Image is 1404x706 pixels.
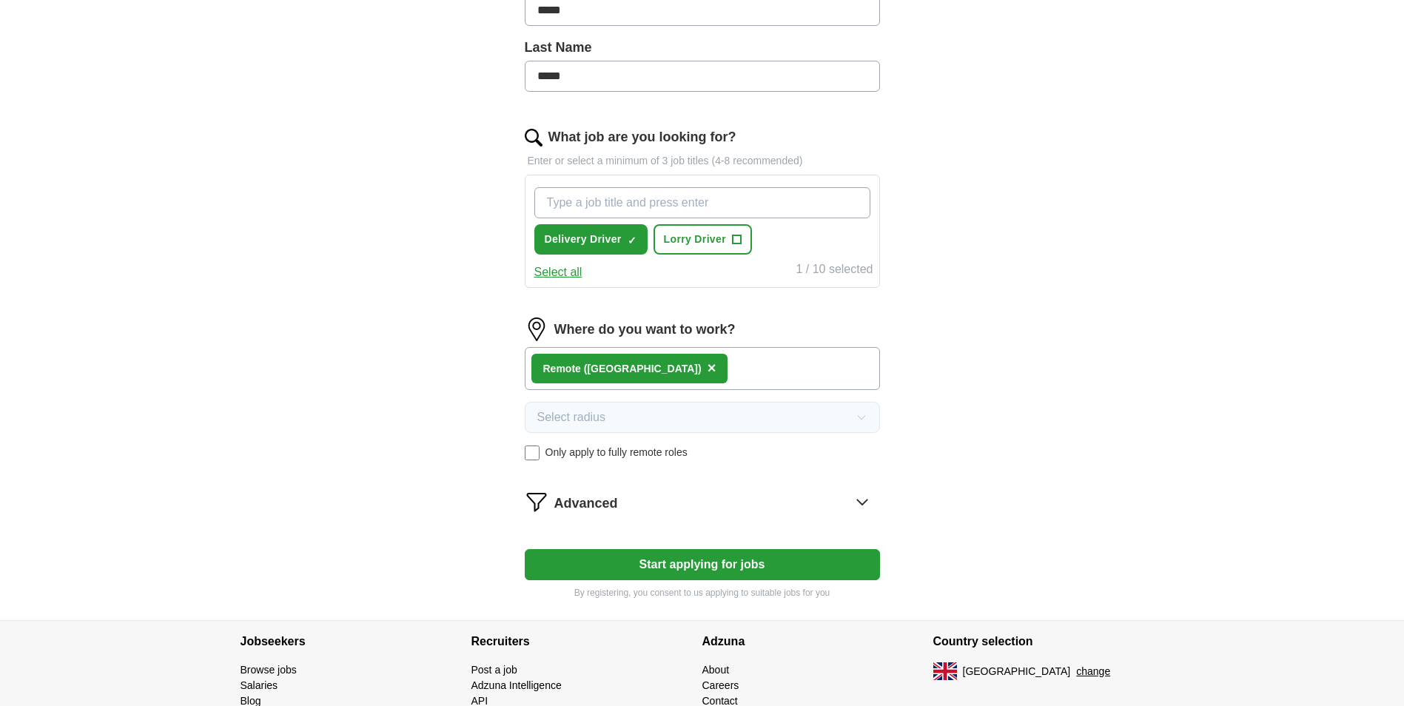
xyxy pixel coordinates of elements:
[708,357,716,380] button: ×
[525,490,548,514] img: filter
[654,224,752,255] button: Lorry Driver
[796,260,873,281] div: 1 / 10 selected
[543,361,702,377] div: Remote ([GEOGRAPHIC_DATA])
[933,662,957,680] img: UK flag
[628,235,636,246] span: ✓
[525,446,540,460] input: Only apply to fully remote roles
[548,127,736,147] label: What job are you looking for?
[963,664,1071,679] span: [GEOGRAPHIC_DATA]
[534,263,582,281] button: Select all
[702,664,730,676] a: About
[534,224,648,255] button: Delivery Driver✓
[525,38,880,58] label: Last Name
[525,549,880,580] button: Start applying for jobs
[1076,664,1110,679] button: change
[554,320,736,340] label: Where do you want to work?
[471,664,517,676] a: Post a job
[702,679,739,691] a: Careers
[525,153,880,169] p: Enter or select a minimum of 3 job titles (4-8 recommended)
[525,586,880,599] p: By registering, you consent to us applying to suitable jobs for you
[241,664,297,676] a: Browse jobs
[545,445,688,460] span: Only apply to fully remote roles
[537,409,606,426] span: Select radius
[525,317,548,341] img: location.png
[933,621,1164,662] h4: Country selection
[471,679,562,691] a: Adzuna Intelligence
[664,232,726,247] span: Lorry Driver
[545,232,622,247] span: Delivery Driver
[525,402,880,433] button: Select radius
[241,679,278,691] a: Salaries
[708,360,716,376] span: ×
[534,187,870,218] input: Type a job title and press enter
[525,129,543,147] img: search.png
[554,494,618,514] span: Advanced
